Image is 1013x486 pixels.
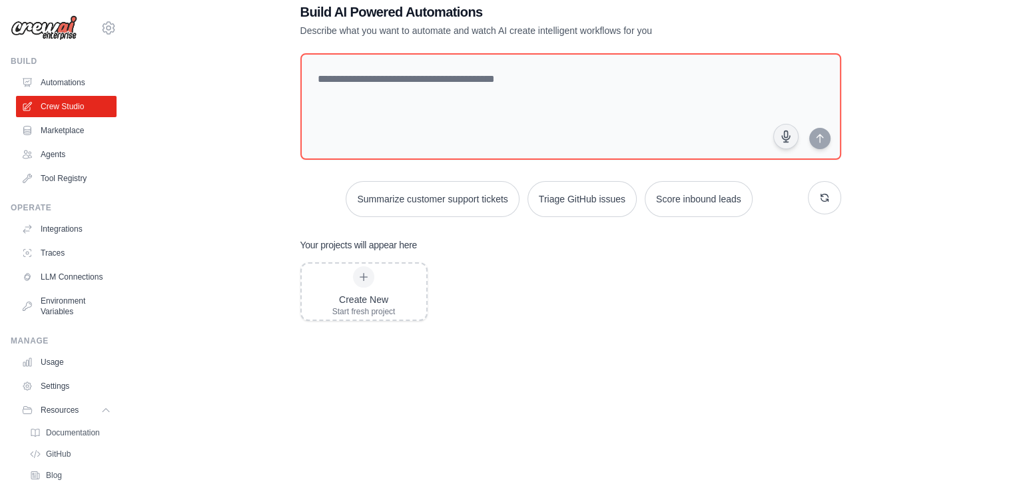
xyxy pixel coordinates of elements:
a: Marketplace [16,120,117,141]
iframe: Chat Widget [946,422,1013,486]
a: Usage [16,352,117,373]
span: Documentation [46,427,100,438]
div: Manage [11,336,117,346]
a: Settings [16,375,117,397]
button: Triage GitHub issues [527,181,637,217]
a: Crew Studio [16,96,117,117]
span: Blog [46,470,62,481]
a: GitHub [24,445,117,463]
button: Summarize customer support tickets [346,181,519,217]
div: Start fresh project [332,306,396,317]
div: Create New [332,293,396,306]
button: Score inbound leads [645,181,753,217]
img: Logo [11,15,77,41]
h3: Your projects will appear here [300,238,418,252]
div: Operate [11,202,117,213]
p: Describe what you want to automate and watch AI create intelligent workflows for you [300,24,748,37]
a: Environment Variables [16,290,117,322]
a: LLM Connections [16,266,117,288]
button: Click to speak your automation idea [773,124,799,149]
div: Widget de chat [946,422,1013,486]
a: Automations [16,72,117,93]
span: Resources [41,405,79,415]
button: Get new suggestions [808,181,841,214]
a: Traces [16,242,117,264]
a: Agents [16,144,117,165]
div: Build [11,56,117,67]
a: Blog [24,466,117,485]
a: Documentation [24,423,117,442]
a: Tool Registry [16,168,117,189]
h1: Build AI Powered Automations [300,3,748,21]
a: Integrations [16,218,117,240]
button: Resources [16,399,117,421]
span: GitHub [46,449,71,459]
